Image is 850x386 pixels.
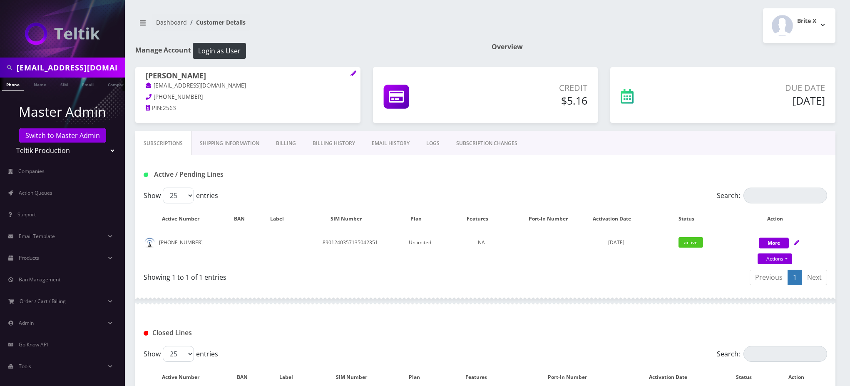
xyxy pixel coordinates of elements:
span: Companies [18,168,45,175]
th: Action: activate to sort column ascending [732,207,826,231]
button: Brite X [763,8,835,43]
label: Show entries [144,188,218,203]
span: Products [19,254,39,261]
a: Billing [268,131,304,155]
a: [EMAIL_ADDRESS][DOMAIN_NAME] [146,82,246,90]
div: Showing 1 to 1 of 1 entries [144,269,479,282]
td: 8901240357135042351 [301,232,399,266]
a: Email [78,78,98,90]
img: Closed Lines [144,331,148,336]
a: SIM [56,78,72,90]
label: Show entries [144,346,218,362]
button: Login as User [193,43,246,59]
h1: Active / Pending Lines [144,170,363,178]
span: active [679,237,703,248]
span: Tools [19,363,31,370]
select: Showentries [163,188,194,203]
a: Previous [750,270,788,285]
td: Unlimited [400,232,440,266]
span: Support [17,211,36,218]
input: Search in Company [17,60,123,75]
label: Search: [717,188,827,203]
p: Credit [474,82,588,94]
th: Plan: activate to sort column ascending [400,207,440,231]
a: Next [802,270,827,285]
span: Action Queues [19,189,52,196]
button: More [759,238,789,248]
a: Phone [2,78,24,91]
span: Email Template [19,233,55,240]
select: Showentries [163,346,194,362]
p: Due Date [693,82,825,94]
a: Actions [758,253,792,264]
a: LOGS [418,131,448,155]
span: Ban Management [19,276,60,283]
input: Search: [743,188,827,203]
th: Active Number: activate to sort column ascending [144,207,225,231]
td: [PHONE_NUMBER] [144,232,225,266]
a: EMAIL HISTORY [363,131,418,155]
th: Port-In Number: activate to sort column ascending [523,207,582,231]
li: Customer Details [187,18,246,27]
a: Login as User [191,45,246,55]
img: Active / Pending Lines [144,173,148,177]
th: BAN: activate to sort column ascending [226,207,261,231]
nav: breadcrumb [135,14,479,38]
a: PIN: [146,104,163,113]
h1: [PERSON_NAME] [146,71,350,81]
input: Search: [743,346,827,362]
a: Subscriptions [135,131,191,155]
span: [DATE] [608,239,624,246]
span: 2563 [163,104,176,112]
a: SUBSCRIPTION CHANGES [448,131,526,155]
h5: $5.16 [474,94,588,107]
label: Search: [717,346,827,362]
span: [PHONE_NUMBER] [154,93,203,100]
th: Status: activate to sort column ascending [650,207,731,231]
h2: Brite X [797,18,816,25]
th: Label: activate to sort column ascending [261,207,301,231]
a: Company [104,78,132,90]
a: Dashboard [156,18,187,26]
th: SIM Number: activate to sort column ascending [301,207,399,231]
span: Go Know API [19,341,48,348]
a: Billing History [304,131,363,155]
img: default.png [144,238,155,248]
th: Activation Date: activate to sort column ascending [583,207,649,231]
td: NA [441,232,522,266]
a: Shipping Information [191,131,268,155]
a: Switch to Master Admin [19,128,106,143]
h5: [DATE] [693,94,825,107]
span: Admin [19,319,34,326]
img: Teltik Production [25,23,100,45]
a: 1 [788,270,802,285]
h1: Manage Account [135,43,479,59]
h1: Closed Lines [144,329,363,337]
th: Features: activate to sort column ascending [441,207,522,231]
span: Order / Cart / Billing [20,298,66,305]
a: Name [30,78,50,90]
h1: Overview [492,43,835,51]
